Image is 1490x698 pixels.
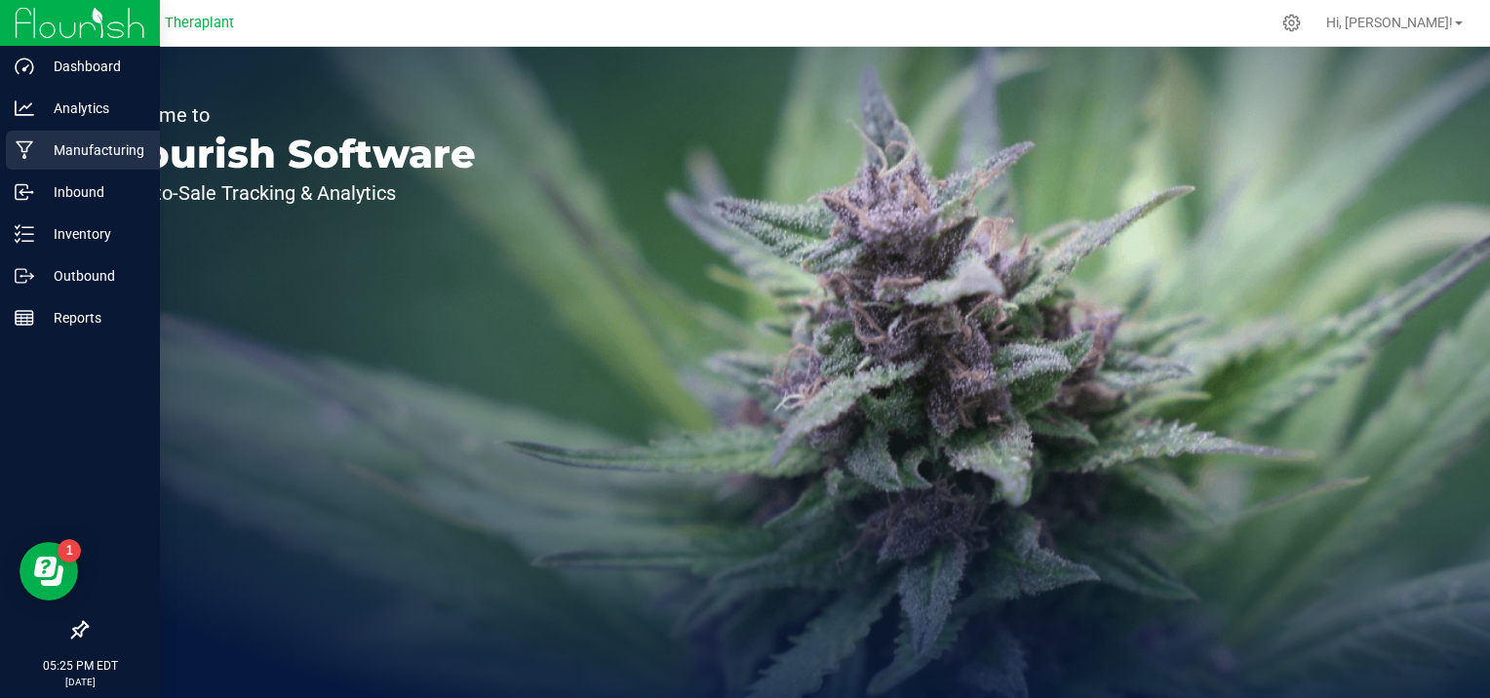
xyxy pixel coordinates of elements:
[105,135,476,174] p: Flourish Software
[34,97,151,120] p: Analytics
[34,138,151,162] p: Manufacturing
[34,306,151,330] p: Reports
[20,542,78,601] iframe: Resource center
[15,182,34,202] inline-svg: Inbound
[105,105,476,125] p: Welcome to
[34,264,151,288] p: Outbound
[34,222,151,246] p: Inventory
[165,15,234,31] span: Theraplant
[15,308,34,328] inline-svg: Reports
[15,140,34,160] inline-svg: Manufacturing
[1326,15,1453,30] span: Hi, [PERSON_NAME]!
[105,183,476,203] p: Seed-to-Sale Tracking & Analytics
[15,57,34,76] inline-svg: Dashboard
[15,266,34,286] inline-svg: Outbound
[58,539,81,562] iframe: Resource center unread badge
[9,675,151,689] p: [DATE]
[9,657,151,675] p: 05:25 PM EDT
[34,55,151,78] p: Dashboard
[15,98,34,118] inline-svg: Analytics
[34,180,151,204] p: Inbound
[1279,14,1304,32] div: Manage settings
[15,224,34,244] inline-svg: Inventory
